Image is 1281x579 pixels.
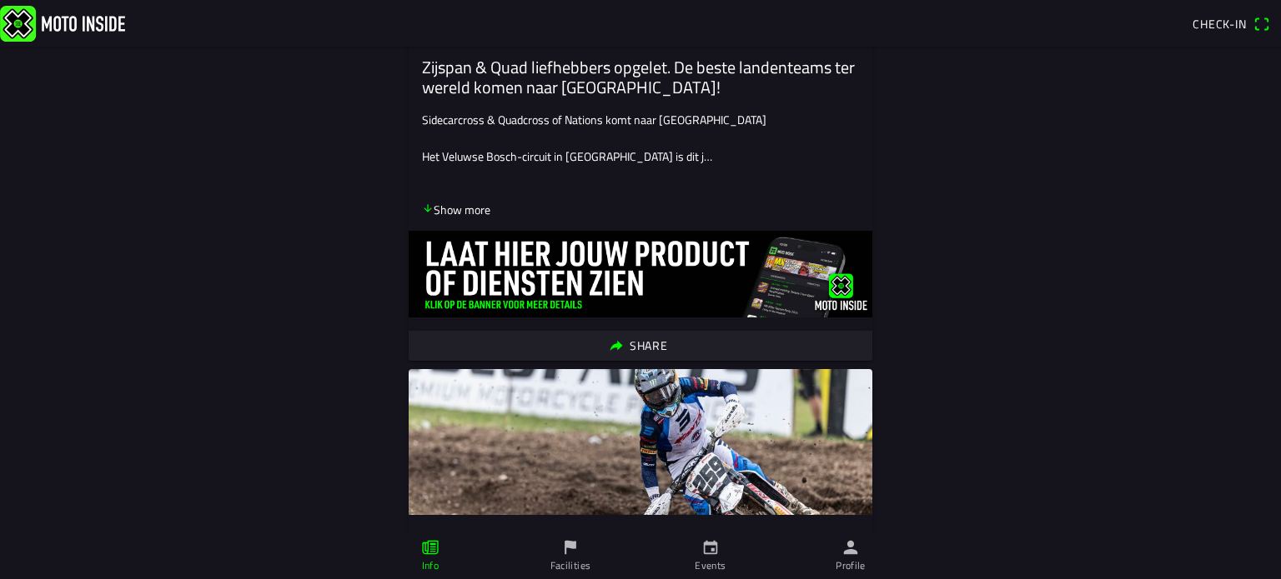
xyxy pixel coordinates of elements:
[422,111,859,128] p: Sidecarcross & Quadcross of Nations komt naar [GEOGRAPHIC_DATA]
[409,231,872,317] img: ovdhpoPiYVyyWxH96Op6EavZdUOyIWdtEOENrLni.jpg
[561,538,580,557] ion-icon: flag
[1193,15,1247,32] span: Check-in
[422,202,434,214] ion-icon: arrow down
[695,558,726,573] ion-label: Events
[409,369,872,515] img: W9TngUMILjngII3slWrxy3dg4E7y6i9Jkq2Wxt1b.jpg
[409,331,872,361] ion-button: Share
[1184,9,1278,37] a: Check-inqr scanner
[836,558,866,573] ion-label: Profile
[421,538,440,557] ion-icon: paper
[422,558,439,573] ion-label: Info
[422,57,859,97] ion-card-title: Zijspan & Quad liefhebbers opgelet. De beste landenteams ter wereld komen naar [GEOGRAPHIC_DATA]!
[550,558,591,573] ion-label: Facilities
[422,147,859,165] p: Het Veluwse Bosch-circuit in [GEOGRAPHIC_DATA] is dit j…
[422,201,490,218] p: Show more
[701,538,720,557] ion-icon: calendar
[841,538,860,557] ion-icon: person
